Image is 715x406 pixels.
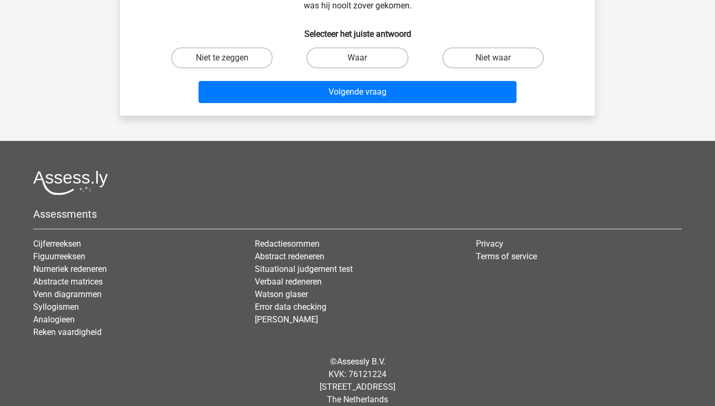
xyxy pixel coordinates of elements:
[198,81,517,103] button: Volgende vraag
[137,21,578,39] h6: Selecteer het juiste antwoord
[255,264,353,274] a: Situational judgement test
[476,251,537,261] a: Terms of service
[33,302,79,312] a: Syllogismen
[33,170,108,195] img: Assessly logo
[33,208,682,220] h5: Assessments
[255,314,318,324] a: [PERSON_NAME]
[255,239,320,249] a: Redactiesommen
[33,289,102,299] a: Venn diagrammen
[255,277,322,287] a: Verbaal redeneren
[255,251,324,261] a: Abstract redeneren
[33,314,75,324] a: Analogieen
[33,277,103,287] a: Abstracte matrices
[255,289,308,299] a: Watson glaser
[306,47,408,68] label: Waar
[33,239,81,249] a: Cijferreeksen
[476,239,503,249] a: Privacy
[33,264,107,274] a: Numeriek redeneren
[337,357,385,367] a: Assessly B.V.
[171,47,273,68] label: Niet te zeggen
[442,47,544,68] label: Niet waar
[255,302,326,312] a: Error data checking
[33,327,102,337] a: Reken vaardigheid
[33,251,85,261] a: Figuurreeksen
